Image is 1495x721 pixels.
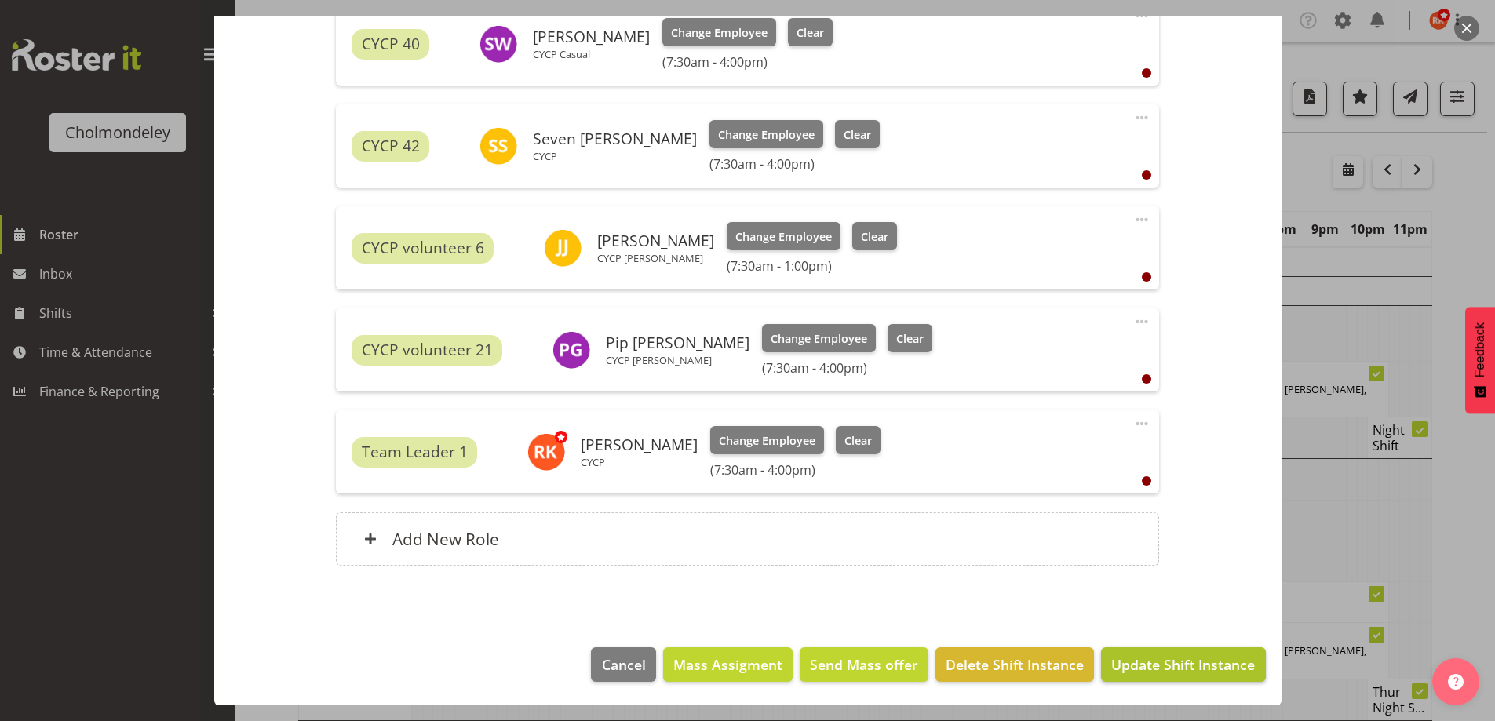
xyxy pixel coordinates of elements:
[544,229,582,267] img: jan-jonatan-jachowitz11625.jpg
[479,127,517,165] img: seven-smalley11935.jpg
[735,228,832,246] span: Change Employee
[552,331,590,369] img: philippa-grace11628.jpg
[727,258,896,274] h6: (7:30am - 1:00pm)
[527,433,565,471] img: ruby-kerr10353.jpg
[1101,647,1265,682] button: Update Shift Instance
[581,456,698,468] p: CYCP
[718,126,815,144] span: Change Employee
[362,33,420,56] span: CYCP 40
[662,54,832,70] h6: (7:30am - 4:00pm)
[844,432,872,450] span: Clear
[1142,476,1151,486] div: User is clocked out
[362,135,420,158] span: CYCP 42
[362,339,493,362] span: CYCP volunteer 21
[591,647,655,682] button: Cancel
[533,48,650,60] p: CYCP Casual
[844,126,871,144] span: Clear
[533,130,697,147] h6: Seven [PERSON_NAME]
[662,18,776,46] button: Change Employee
[896,330,924,348] span: Clear
[1142,374,1151,384] div: User is clocked out
[1142,272,1151,282] div: User is clocked out
[710,426,824,454] button: Change Employee
[533,28,650,46] h6: [PERSON_NAME]
[852,222,897,250] button: Clear
[836,426,881,454] button: Clear
[709,156,879,172] h6: (7:30am - 4:00pm)
[762,360,932,376] h6: (7:30am - 4:00pm)
[671,24,768,42] span: Change Employee
[788,18,833,46] button: Clear
[673,654,782,675] span: Mass Assigment
[392,529,499,549] h6: Add New Role
[771,330,867,348] span: Change Employee
[800,647,928,682] button: Send Mass offer
[1465,307,1495,413] button: Feedback - Show survey
[1142,170,1151,180] div: User is clocked out
[719,432,815,450] span: Change Employee
[946,654,1084,675] span: Delete Shift Instance
[1111,654,1255,675] span: Update Shift Instance
[709,120,823,148] button: Change Employee
[479,25,517,63] img: sophie-walton8494.jpg
[597,232,714,249] h6: [PERSON_NAME]
[888,324,932,352] button: Clear
[935,647,1094,682] button: Delete Shift Instance
[597,252,714,264] p: CYCP [PERSON_NAME]
[602,654,646,675] span: Cancel
[762,324,876,352] button: Change Employee
[581,436,698,453] h6: [PERSON_NAME]
[1473,322,1487,377] span: Feedback
[835,120,880,148] button: Clear
[533,150,697,162] p: CYCP
[861,228,888,246] span: Clear
[710,462,880,478] h6: (7:30am - 4:00pm)
[810,654,918,675] span: Send Mass offer
[606,354,749,366] p: CYCP [PERSON_NAME]
[1448,674,1464,690] img: help-xxl-2.png
[1142,68,1151,78] div: User is clocked out
[362,441,468,464] span: Team Leader 1
[663,647,793,682] button: Mass Assigment
[797,24,824,42] span: Clear
[362,237,484,260] span: CYCP volunteer 6
[606,334,749,351] h6: Pip [PERSON_NAME]
[727,222,840,250] button: Change Employee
